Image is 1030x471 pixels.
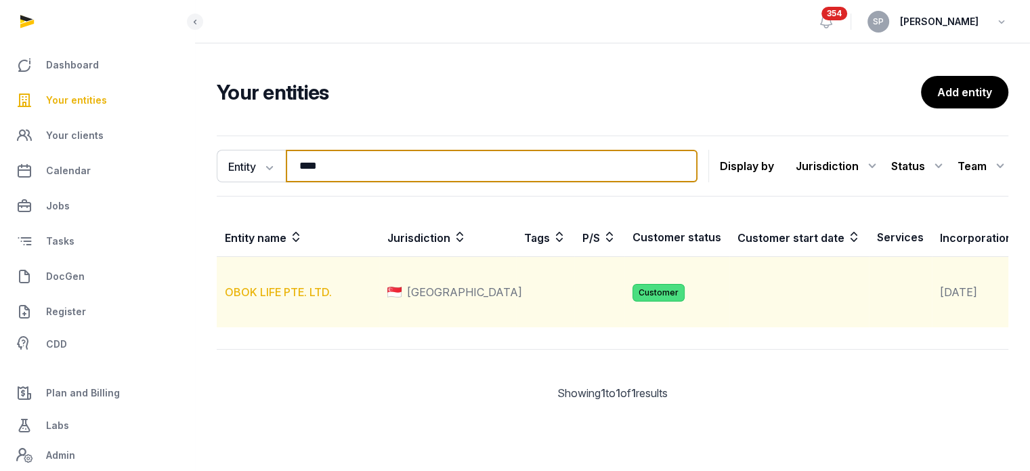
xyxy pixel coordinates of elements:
a: Add entity [921,76,1008,108]
span: [GEOGRAPHIC_DATA] [407,284,522,300]
th: Entity name [217,218,379,257]
span: Jobs [46,198,70,214]
button: SP [867,11,889,33]
a: Calendar [11,155,184,187]
a: Jobs [11,190,184,222]
div: Jurisdiction [796,155,880,177]
span: Customer [632,284,685,302]
span: Plan and Billing [46,385,120,401]
p: Display by [720,155,774,177]
a: Dashboard [11,49,184,81]
span: [PERSON_NAME] [900,14,979,30]
span: DocGen [46,268,85,285]
th: Customer status [624,218,729,257]
th: Jurisdiction [379,218,516,257]
span: Your clients [46,127,104,144]
button: Entity [217,150,286,182]
span: Dashboard [46,57,99,73]
a: DocGen [11,260,184,293]
span: 1 [616,386,620,400]
th: Customer start date [729,218,869,257]
a: Your clients [11,119,184,152]
span: Register [46,304,86,320]
a: Your entities [11,84,184,117]
span: Tasks [46,233,74,249]
th: Services [869,218,932,257]
a: Register [11,295,184,328]
span: CDD [46,336,67,352]
span: Calendar [46,163,91,179]
span: 1 [601,386,605,400]
th: Tags [516,218,574,257]
a: Tasks [11,225,184,258]
a: Admin [11,442,184,469]
div: Showing to of results [217,385,1008,401]
span: Your entities [46,92,107,108]
div: Team [958,155,1008,177]
span: Admin [46,447,75,464]
a: OBOK LIFE PTE. LTD. [225,285,332,299]
a: Labs [11,409,184,442]
span: 354 [821,7,847,20]
th: P/S [574,218,624,257]
a: Plan and Billing [11,377,184,409]
span: 1 [631,386,636,400]
span: Labs [46,417,69,434]
span: SP [873,18,884,26]
a: CDD [11,331,184,358]
div: Status [891,155,947,177]
h2: Your entities [217,80,921,104]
